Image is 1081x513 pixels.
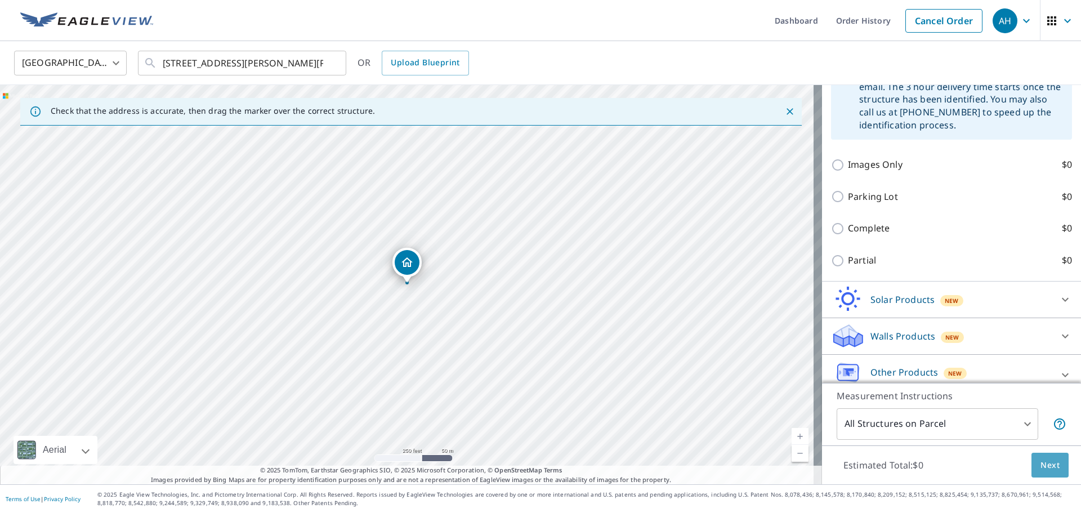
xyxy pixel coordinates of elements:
[14,436,97,464] div: Aerial
[859,50,1063,136] div: Note: If we need assistance locating the property, we will contact you by phone and/or email. The...
[848,190,898,204] p: Parking Lot
[831,359,1072,391] div: Other ProductsNew
[358,51,469,75] div: OR
[1053,417,1066,431] span: Your report will include each building or structure inside the parcel boundary. In some cases, du...
[848,253,876,267] p: Partial
[1062,253,1072,267] p: $0
[831,286,1072,313] div: Solar ProductsNew
[783,104,797,119] button: Close
[848,221,890,235] p: Complete
[39,436,70,464] div: Aerial
[870,293,935,306] p: Solar Products
[382,51,468,75] a: Upload Blueprint
[837,408,1038,440] div: All Structures on Parcel
[260,466,562,475] span: © 2025 TomTom, Earthstar Geographics SIO, © 2025 Microsoft Corporation, ©
[6,496,81,502] p: |
[945,333,959,342] span: New
[163,47,323,79] input: Search by address or latitude-longitude
[20,12,153,29] img: EV Logo
[544,466,562,474] a: Terms
[945,296,959,305] span: New
[44,495,81,503] a: Privacy Policy
[494,466,542,474] a: OpenStreetMap
[792,428,808,445] a: Current Level 17, Zoom In
[14,47,127,79] div: [GEOGRAPHIC_DATA]
[1062,221,1072,235] p: $0
[792,445,808,462] a: Current Level 17, Zoom Out
[948,369,962,378] span: New
[837,389,1066,403] p: Measurement Instructions
[993,8,1017,33] div: AH
[97,490,1075,507] p: © 2025 Eagle View Technologies, Inc. and Pictometry International Corp. All Rights Reserved. Repo...
[870,365,938,379] p: Other Products
[1062,158,1072,172] p: $0
[834,453,932,478] p: Estimated Total: $0
[6,495,41,503] a: Terms of Use
[1031,453,1069,478] button: Next
[870,329,935,343] p: Walls Products
[392,248,422,283] div: Dropped pin, building 1, Residential property, 4020 Dupont Pkwy Townsend, DE 19734
[51,106,375,116] p: Check that the address is accurate, then drag the marker over the correct structure.
[1062,190,1072,204] p: $0
[831,323,1072,350] div: Walls ProductsNew
[391,56,459,70] span: Upload Blueprint
[1040,458,1060,472] span: Next
[905,9,982,33] a: Cancel Order
[848,158,903,172] p: Images Only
